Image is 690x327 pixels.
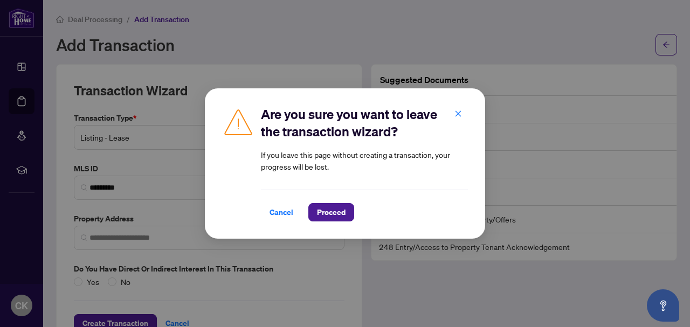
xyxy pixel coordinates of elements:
button: Proceed [308,203,354,221]
span: Cancel [270,204,293,221]
button: Open asap [647,289,679,322]
h2: Are you sure you want to leave the transaction wizard? [261,106,468,140]
span: Proceed [317,204,346,221]
button: Cancel [261,203,302,221]
span: close [454,110,462,117]
article: If you leave this page without creating a transaction, your progress will be lost. [261,149,468,172]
